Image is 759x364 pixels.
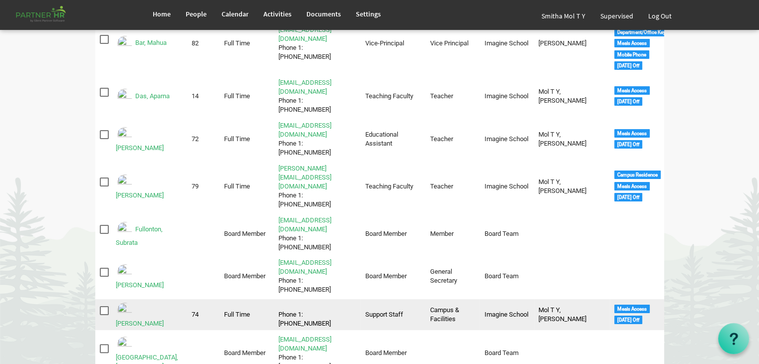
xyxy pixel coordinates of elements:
[95,76,112,116] td: checkbox
[274,76,361,116] td: aparna@imagineschools.inPhone 1: +919668736179 is template cell column header Contact Info
[220,299,274,330] td: Full Time column header Personnel Type
[614,97,642,106] div: [DATE] Off
[614,50,649,59] div: Mobile Phone
[534,257,610,297] td: column header Supervisor
[95,214,112,254] td: checkbox
[534,119,610,159] td: Mol T Y, Smitha column header Supervisor
[116,335,134,353] img: Emp-314a2e4f-2472-495b-91ee-46af4e604102.png
[360,299,425,330] td: Support Staff column header Position
[360,14,425,74] td: Vice-Principal column header Position
[220,119,274,159] td: Full Time column header Personnel Type
[278,259,331,275] a: [EMAIL_ADDRESS][DOMAIN_NAME]
[116,301,134,319] img: Emp-a83bfb42-0f5f-463c-869c-0ed82ff50f90.png
[360,119,425,159] td: Educational Assistant column header Position
[116,263,134,281] img: Emp-bb320c71-32d4-47a5-8c64-70be61bf7c75.png
[426,214,480,254] td: Member column header Job Title
[534,76,610,116] td: Mol T Y, Smitha column header Supervisor
[610,214,664,254] td: column header Tags
[116,281,164,289] a: [PERSON_NAME]
[187,76,220,116] td: 14 column header ID
[274,162,361,211] td: shobha@imagineschools.inPhone 1: +919102065904 is template cell column header Contact Info
[116,320,164,327] a: [PERSON_NAME]
[614,140,642,149] div: [DATE] Off
[614,61,642,70] div: [DATE] Off
[480,214,534,254] td: Board Team column header Departments
[95,119,112,159] td: checkbox
[116,191,164,199] a: [PERSON_NAME]
[610,14,664,74] td: <div class="tag label label-default">Computer Individual</div> <div class="tag label label-defaul...
[593,2,641,30] a: Supervised
[111,257,187,297] td: George, Samson is template cell column header Full Name
[278,165,331,190] a: [PERSON_NAME][EMAIL_ADDRESS][DOMAIN_NAME]
[306,9,341,18] span: Documents
[614,129,650,138] div: Meals Access
[480,14,534,74] td: Imagine School column header Departments
[95,299,112,330] td: checkbox
[614,193,642,201] div: [DATE] Off
[116,144,164,152] a: [PERSON_NAME]
[480,119,534,159] td: Imagine School column header Departments
[95,14,112,74] td: checkbox
[614,305,650,313] div: Meals Access
[278,336,331,352] a: [EMAIL_ADDRESS][DOMAIN_NAME]
[614,171,661,179] div: Campus Residence
[641,2,679,30] a: Log Out
[534,214,610,254] td: column header Supervisor
[426,257,480,297] td: General Secretary column header Job Title
[534,14,610,74] td: Nayak, Labanya Rekha column header Supervisor
[220,162,274,211] td: Full Time column header Personnel Type
[186,9,207,18] span: People
[610,257,664,297] td: column header Tags
[111,14,187,74] td: Bar, Mahua is template cell column header Full Name
[614,28,671,36] div: Department/Office Keys
[614,86,650,95] div: Meals Access
[111,162,187,211] td: Ekka, Shobha Rani is template cell column header Full Name
[614,182,650,190] div: Meals Access
[135,92,170,100] a: Das, Aparna
[480,162,534,211] td: Imagine School column header Departments
[274,214,361,254] td: fullontons@gmail.comPhone 1: +917032207410 is template cell column header Contact Info
[220,14,274,74] td: Full Time column header Personnel Type
[220,76,274,116] td: Full Time column header Personnel Type
[360,214,425,254] td: Board Member column header Position
[153,9,171,18] span: Home
[274,14,361,74] td: viceprincipal@imagineschools.in Phone 1: +918455884273 is template cell column header Contact Info
[480,257,534,297] td: Board Team column header Departments
[111,119,187,159] td: Das, Lisa is template cell column header Full Name
[610,76,664,116] td: <div class="tag label label-default">Meals Access</div> <div class="tag label label-default">Sund...
[95,162,112,211] td: checkbox
[278,79,331,95] a: [EMAIL_ADDRESS][DOMAIN_NAME]
[135,39,167,47] a: Bar, Mahua
[274,257,361,297] td: gs@stepind.orgPhone 1: +919123558022 is template cell column header Contact Info
[610,119,664,159] td: <div class="tag label label-default">Meals Access</div> <div class="tag label label-default">Sund...
[360,257,425,297] td: Board Member column header Position
[274,119,361,159] td: lisadas@imagineschools.inPhone 1: +919692981119 is template cell column header Contact Info
[610,162,664,211] td: <div class="tag label label-default">Campus Residence</div> <div class="tag label label-default">...
[116,87,134,105] img: Emp-185d491c-97f5-4e8b-837e-d12e7bc2f190.png
[187,257,220,297] td: column header ID
[426,76,480,116] td: Teacher column header Job Title
[222,9,249,18] span: Calendar
[116,34,134,52] img: Emp-c187bc14-d8fd-4524-baee-553e9cfda99b.png
[263,9,291,18] span: Activities
[220,214,274,254] td: Board Member column header Personnel Type
[426,162,480,211] td: Teacher column header Job Title
[111,299,187,330] td: Hansda, Saunri is template cell column header Full Name
[116,225,163,246] a: Fullonton, Subrata
[534,162,610,211] td: Mol T Y, Smitha column header Supervisor
[116,220,134,238] img: Emp-cac59d6d-6ce8-4acf-8e3c-086373440de6.png
[116,173,134,191] img: Emp-2633ee26-115b-439e-a7b8-ddb0d1dd37df.png
[95,257,112,297] td: checkbox
[116,126,134,144] img: Emp-d106ab57-77a4-460e-8e39-c3c217cc8641.png
[278,216,331,233] a: [EMAIL_ADDRESS][DOMAIN_NAME]
[480,76,534,116] td: Imagine School column header Departments
[600,11,633,20] span: Supervised
[426,14,480,74] td: Vice Principal column header Job Title
[480,299,534,330] td: Imagine School column header Departments
[426,299,480,330] td: Campus & Facilities column header Job Title
[356,9,381,18] span: Settings
[534,2,593,30] a: Smitha Mol T Y
[274,299,361,330] td: Phone 1: +919827685342 is template cell column header Contact Info
[360,76,425,116] td: Teaching Faculty column header Position
[187,214,220,254] td: column header ID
